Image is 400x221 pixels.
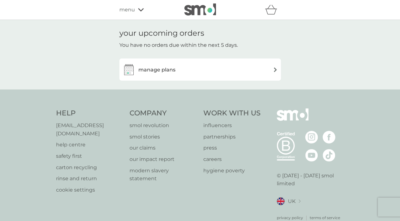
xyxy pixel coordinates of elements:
[203,167,261,175] a: hygiene poverty
[130,133,197,141] a: smol stories
[203,155,261,163] a: careers
[323,149,335,162] img: visit the smol Tiktok page
[265,3,281,16] div: basket
[56,152,124,160] a: safety first
[273,67,278,72] img: arrow right
[56,121,124,138] a: [EMAIL_ADDRESS][DOMAIN_NAME]
[277,108,308,130] img: smol
[56,175,124,183] a: rinse and return
[56,141,124,149] a: help centre
[277,172,344,188] p: © [DATE] - [DATE] smol limited
[277,197,285,205] img: UK flag
[138,66,175,74] h3: manage plans
[310,215,340,221] a: terms of service
[130,121,197,130] a: smol revolution
[56,108,124,118] h4: Help
[277,215,303,221] a: privacy policy
[203,121,261,130] a: influencers
[305,131,318,144] img: visit the smol Instagram page
[203,133,261,141] a: partnerships
[119,29,204,38] h1: your upcoming orders
[130,108,197,118] h4: Company
[299,200,301,203] img: select a new location
[119,6,135,14] span: menu
[56,163,124,172] a: carton recycling
[323,131,335,144] img: visit the smol Facebook page
[119,41,238,49] p: You have no orders due within the next 5 days.
[130,144,197,152] a: our claims
[184,3,216,15] img: smol
[203,144,261,152] a: press
[130,167,197,183] a: modern slavery statement
[203,108,261,118] h4: Work With Us
[130,155,197,163] a: our impact report
[288,197,295,206] span: UK
[305,149,318,162] img: visit the smol Youtube page
[56,186,124,194] a: cookie settings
